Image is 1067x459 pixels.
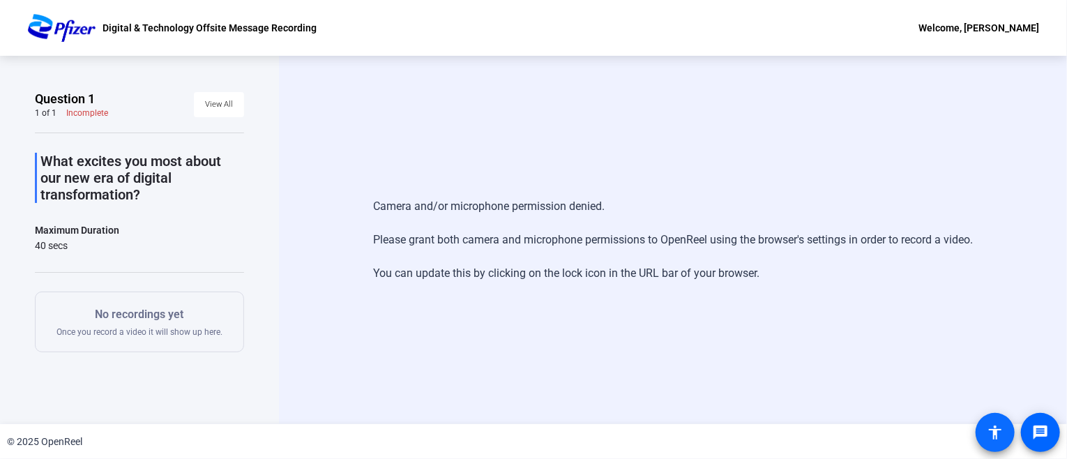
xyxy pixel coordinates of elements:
[205,94,233,115] span: View All
[56,306,222,323] p: No recordings yet
[918,20,1039,36] div: Welcome, [PERSON_NAME]
[56,306,222,338] div: Once you record a video it will show up here.
[28,14,96,42] img: OpenReel logo
[35,239,119,253] div: 40 secs
[66,107,108,119] div: Incomplete
[35,107,56,119] div: 1 of 1
[373,184,973,296] div: Camera and/or microphone permission denied. Please grant both camera and microphone permissions t...
[103,20,317,36] p: Digital & Technology Offsite Message Recording
[7,435,82,449] div: © 2025 OpenReel
[194,92,244,117] button: View All
[1032,424,1049,441] mat-icon: message
[35,222,119,239] div: Maximum Duration
[987,424,1004,441] mat-icon: accessibility
[35,91,95,107] span: Question 1
[40,153,244,203] p: What excites you most about our new era of digital transformation?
